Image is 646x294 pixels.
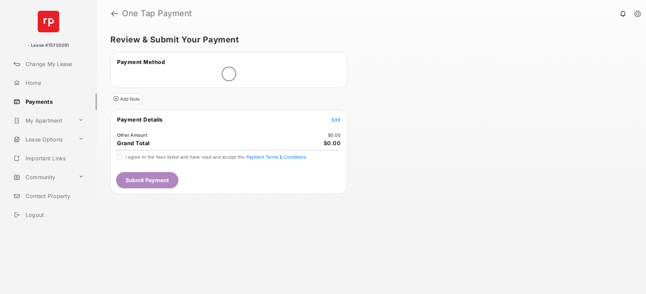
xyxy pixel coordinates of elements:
[38,11,59,32] img: svg+xml;base64,PHN2ZyB4bWxucz0iaHR0cDovL3d3dy53My5vcmcvMjAwMC9zdmciIHdpZHRoPSI2NCIgaGVpZ2h0PSI2NC...
[11,75,97,91] a: Home
[117,59,165,65] span: Payment Method
[324,140,341,146] span: $0.00
[110,36,627,44] h5: Review & Submit Your Payment
[332,116,340,123] button: Edit
[117,116,163,123] span: Payment Details
[11,94,97,110] a: Payments
[117,132,148,138] td: Other Amount
[246,154,306,160] button: I agree to the fees listed and have read and accept the
[28,42,69,49] p: - Lease #15730291
[125,154,306,160] span: I agree to the fees listed and have read and accept the
[110,93,143,104] button: Add Note
[11,150,86,166] a: Important Links
[11,56,97,72] a: Change My Lease
[11,188,97,204] a: Contact Property
[11,207,97,223] a: Logout
[11,169,76,185] a: Community
[117,140,150,146] span: Grand Total
[11,112,76,129] a: My Apartment
[328,132,341,138] td: $0.00
[11,131,76,148] a: Lease Options
[122,9,192,18] strong: One Tap Payment
[116,172,178,188] button: Submit Payment
[332,117,340,123] span: Edit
